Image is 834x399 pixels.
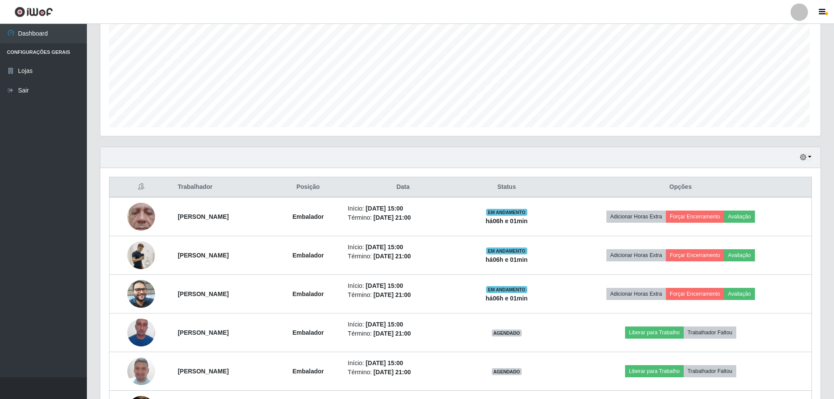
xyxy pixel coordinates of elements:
span: AGENDADO [492,330,522,336]
time: [DATE] 15:00 [366,244,403,251]
strong: [PERSON_NAME] [178,290,228,297]
span: EM ANDAMENTO [486,286,527,293]
strong: há 06 h e 01 min [486,218,528,224]
time: [DATE] 21:00 [374,214,411,221]
th: Trabalhador [172,177,274,198]
button: Forçar Encerramento [666,288,724,300]
strong: [PERSON_NAME] [178,213,228,220]
strong: há 06 h e 01 min [486,256,528,263]
th: Posição [274,177,343,198]
time: [DATE] 21:00 [374,369,411,376]
li: Início: [348,359,459,368]
th: Opções [550,177,812,198]
strong: [PERSON_NAME] [178,329,228,336]
time: [DATE] 15:00 [366,205,403,212]
button: Trabalhador Faltou [684,365,736,377]
li: Início: [348,204,459,213]
button: Avaliação [724,211,755,223]
button: Avaliação [724,288,755,300]
time: [DATE] 15:00 [366,282,403,289]
span: AGENDADO [492,368,522,375]
strong: Embalador [292,368,324,375]
th: Data [343,177,464,198]
time: [DATE] 21:00 [374,253,411,260]
button: Trabalhador Faltou [684,326,736,339]
button: Avaliação [724,249,755,261]
button: Liberar para Trabalho [625,326,684,339]
img: CoreUI Logo [14,7,53,17]
li: Início: [348,243,459,252]
time: [DATE] 15:00 [366,359,403,366]
li: Início: [348,320,459,329]
span: EM ANDAMENTO [486,209,527,216]
strong: Embalador [292,290,324,297]
img: 1755090695387.jpeg [127,275,155,312]
img: 1748899512620.jpeg [127,346,155,396]
th: Status [463,177,549,198]
button: Adicionar Horas Extra [606,288,666,300]
strong: [PERSON_NAME] [178,252,228,259]
button: Adicionar Horas Extra [606,211,666,223]
button: Adicionar Horas Extra [606,249,666,261]
img: 1728497043228.jpeg [127,314,155,351]
span: EM ANDAMENTO [486,247,527,254]
time: [DATE] 15:00 [366,321,403,328]
img: 1747494723003.jpeg [127,186,155,247]
strong: Embalador [292,252,324,259]
strong: Embalador [292,329,324,336]
strong: há 06 h e 01 min [486,295,528,302]
time: [DATE] 21:00 [374,330,411,337]
strong: [PERSON_NAME] [178,368,228,375]
button: Forçar Encerramento [666,211,724,223]
time: [DATE] 21:00 [374,291,411,298]
button: Forçar Encerramento [666,249,724,261]
li: Término: [348,329,459,338]
li: Término: [348,252,459,261]
li: Término: [348,368,459,377]
li: Início: [348,281,459,290]
strong: Embalador [292,213,324,220]
li: Término: [348,290,459,300]
button: Liberar para Trabalho [625,365,684,377]
img: 1754225362816.jpeg [127,231,155,280]
li: Término: [348,213,459,222]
